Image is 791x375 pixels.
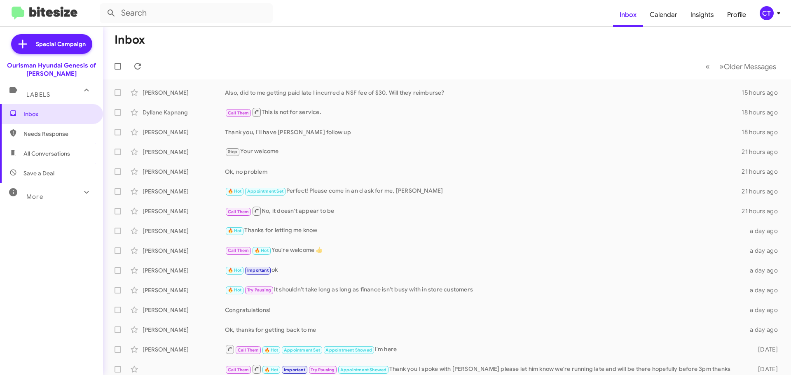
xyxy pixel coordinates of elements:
div: [PERSON_NAME] [143,247,225,255]
div: Thank you, I'll have [PERSON_NAME] follow up [225,128,742,136]
span: 🔥 Hot [228,189,242,194]
div: Thanks for letting me know [225,226,745,235]
span: « [705,61,710,72]
span: Stop [228,149,238,154]
div: ok [225,266,745,275]
span: » [719,61,724,72]
span: Try Pausing [247,287,271,293]
nav: Page navigation example [701,58,781,75]
div: Your welcome [225,147,742,156]
div: 21 hours ago [742,148,784,156]
span: 🔥 Hot [255,248,269,253]
div: 18 hours ago [742,128,784,136]
div: [PERSON_NAME] [143,207,225,215]
div: a day ago [745,227,784,235]
div: [PERSON_NAME] [143,266,225,275]
div: Dyllane Kapnang [143,108,225,116]
div: [PERSON_NAME] [143,148,225,156]
div: 21 hours ago [742,207,784,215]
div: You're welcome 👍 [225,246,745,255]
a: Special Campaign [11,34,92,54]
span: Call Them [228,367,249,373]
span: Call Them [238,347,259,353]
div: [PERSON_NAME] [143,168,225,176]
div: This is not for service. [225,107,742,117]
span: 🔥 Hot [264,367,278,373]
div: [PERSON_NAME] [143,345,225,354]
div: It shouldn't take long as long as finance isn't busy with in store customers [225,285,745,295]
span: Appointment Showed [340,367,387,373]
span: Needs Response [23,130,94,138]
div: a day ago [745,306,784,314]
button: CT [753,6,782,20]
div: 21 hours ago [742,187,784,196]
span: Important [284,367,305,373]
div: Thank you I spoke with [PERSON_NAME] please let him know we're running late and will be there hop... [225,364,745,374]
span: Appointment Set [247,189,283,194]
span: All Conversations [23,149,70,158]
span: 🔥 Hot [228,228,242,233]
div: [PERSON_NAME] [143,326,225,334]
div: Perfect! Please come in an d ask for me, [PERSON_NAME] [225,186,742,196]
div: [PERSON_NAME] [143,187,225,196]
div: [DATE] [745,345,784,354]
span: Save a Deal [23,169,54,177]
span: 🔥 Hot [228,287,242,293]
div: a day ago [745,266,784,275]
span: Appointment Set [284,347,320,353]
span: Labels [26,91,50,98]
button: Next [714,58,781,75]
span: Call Them [228,110,249,116]
div: I'm here [225,344,745,354]
h1: Inbox [115,33,145,47]
div: a day ago [745,286,784,294]
a: Insights [684,3,721,27]
div: a day ago [745,326,784,334]
span: Older Messages [724,62,776,71]
div: 21 hours ago [742,168,784,176]
input: Search [100,3,273,23]
a: Profile [721,3,753,27]
div: CT [760,6,774,20]
div: 15 hours ago [742,89,784,97]
button: Previous [700,58,715,75]
span: Appointment Showed [325,347,372,353]
div: Ok, thanks for getting back to me [225,326,745,334]
a: Inbox [613,3,643,27]
span: Important [247,268,269,273]
span: Try Pausing [311,367,335,373]
div: Also, did to me getting paid late I incurred a NSF fee of $30. Will they reimburse? [225,89,742,97]
div: Ok, no problem [225,168,742,176]
span: Call Them [228,209,249,214]
span: More [26,193,43,200]
span: Inbox [23,110,94,118]
span: 🔥 Hot [264,347,278,353]
span: Special Campaign [36,40,86,48]
a: Calendar [643,3,684,27]
div: 18 hours ago [742,108,784,116]
div: No, it doesn't appear to be [225,206,742,216]
div: [PERSON_NAME] [143,89,225,97]
div: [PERSON_NAME] [143,286,225,294]
span: 🔥 Hot [228,268,242,273]
div: [PERSON_NAME] [143,227,225,235]
div: Congratulations! [225,306,745,314]
span: Call Them [228,248,249,253]
div: [DATE] [745,365,784,373]
div: [PERSON_NAME] [143,306,225,314]
div: a day ago [745,247,784,255]
div: [PERSON_NAME] [143,128,225,136]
